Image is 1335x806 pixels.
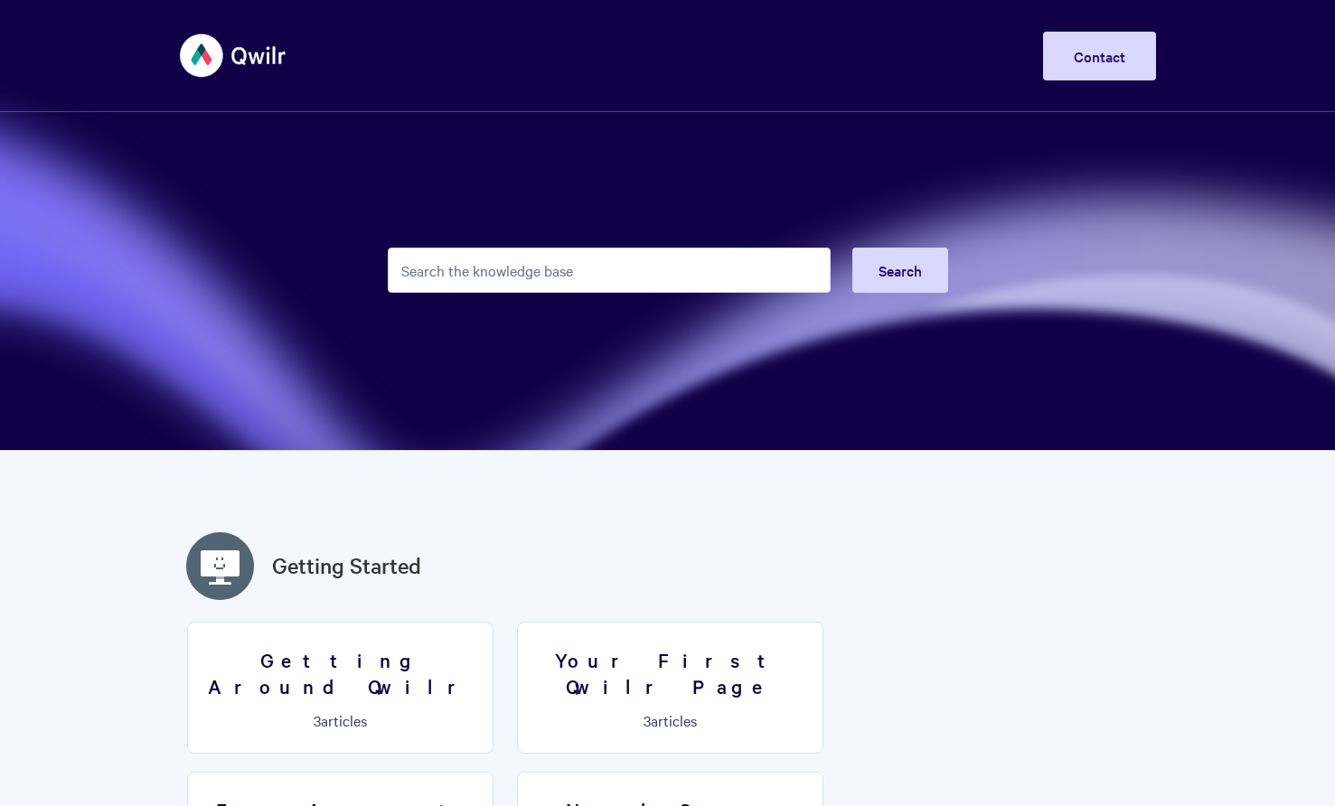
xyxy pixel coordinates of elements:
img: Qwilr Help Center [180,22,287,89]
p: articles [529,712,812,728]
h3: Your First Qwilr Page [529,647,812,698]
a: Contact [1043,32,1156,80]
p: articles [199,712,482,728]
a: Getting Around Qwilr 3articles [187,622,494,754]
a: Getting Started [272,549,421,582]
a: Your First Qwilr Page 3articles [517,622,823,754]
span: Search [879,260,922,280]
button: Search [852,248,948,293]
input: Search the knowledge base [388,248,831,293]
span: 3 [644,710,651,730]
span: 3 [314,710,321,730]
h3: Getting Around Qwilr [199,647,482,698]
